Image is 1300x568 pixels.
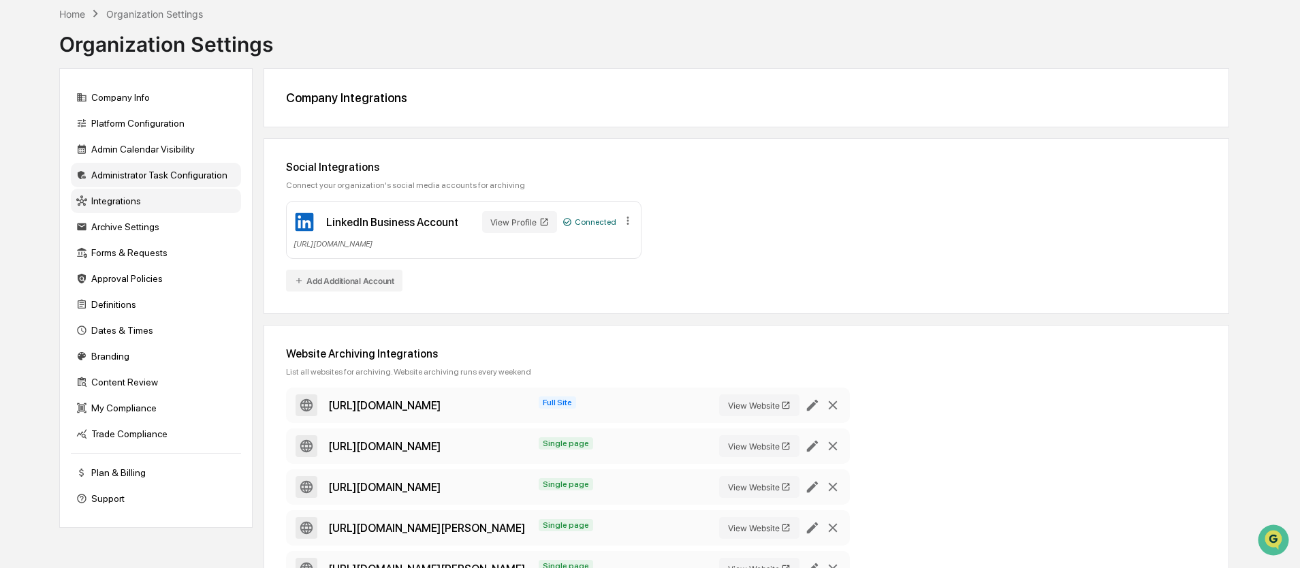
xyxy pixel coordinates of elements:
[59,21,273,57] div: Organization Settings
[71,189,241,213] div: Integrations
[286,180,1207,190] div: Connect your organization's social media accounts for archiving
[27,172,88,185] span: Preclearance
[71,240,241,265] div: Forms & Requests
[27,198,86,211] span: Data Lookup
[71,370,241,394] div: Content Review
[539,396,576,409] span: Full Site
[482,211,557,233] button: View Profile
[14,199,25,210] div: 🔎
[71,215,241,239] div: Archive Settings
[71,85,241,110] div: Company Info
[14,29,248,50] p: How can we help?
[99,173,110,184] div: 🗄️
[286,367,1207,377] div: List all websites for archiving. Website archiving runs every weekend
[46,118,172,129] div: We're available if you need us!
[562,217,616,227] div: Connected
[286,347,1207,360] div: Website Archiving Integrations
[328,440,441,453] div: https://wealthtender.com/financial-advisors/vishal-kumar/
[539,519,593,531] span: Single page
[71,344,241,368] div: Branding
[71,460,241,485] div: Plan & Billing
[71,266,241,291] div: Approval Policies
[71,137,241,161] div: Admin Calendar Visibility
[719,517,799,539] button: View Website
[59,8,85,20] div: Home
[294,211,315,233] img: LinkedIn Business Account Icon
[328,481,441,494] div: https://wealthtender.com/financial-advisors/tushar-kumar/
[286,91,1207,105] div: Company Integrations
[71,163,241,187] div: Administrator Task Configuration
[286,270,402,291] button: Add Additional Account
[719,435,799,457] button: View Website
[71,486,241,511] div: Support
[14,173,25,184] div: 🖐️
[232,108,248,125] button: Start new chat
[71,111,241,136] div: Platform Configuration
[136,231,165,241] span: Pylon
[71,396,241,420] div: My Compliance
[719,476,799,498] button: View Website
[71,422,241,446] div: Trade Compliance
[96,230,165,241] a: Powered byPylon
[539,478,593,490] span: Single page
[539,437,593,449] span: Single page
[719,394,799,416] button: View Website
[326,216,458,229] div: LinkedIn Business Account
[71,292,241,317] div: Definitions
[14,104,38,129] img: 1746055101610-c473b297-6a78-478c-a979-82029cc54cd1
[46,104,223,118] div: Start new chat
[294,238,634,249] div: [URL][DOMAIN_NAME]
[93,166,174,191] a: 🗄️Attestations
[8,192,91,217] a: 🔎Data Lookup
[106,8,203,20] div: Organization Settings
[328,522,525,535] div: https://wealthtender.com/financial-advisors/brian-d-nguyen-cfp/
[71,318,241,343] div: Dates & Times
[112,172,169,185] span: Attestations
[8,166,93,191] a: 🖐️Preclearance
[1256,523,1293,560] iframe: Open customer support
[328,399,441,412] div: https://twinpwa.com/
[286,161,1207,174] div: Social Integrations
